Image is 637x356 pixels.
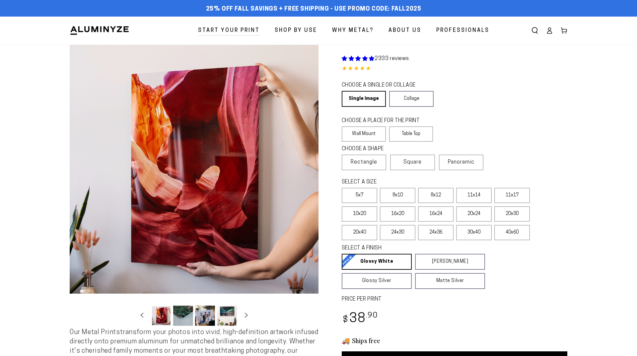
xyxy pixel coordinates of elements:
[436,26,489,36] span: Professionals
[206,6,421,13] span: 25% off FALL Savings + Free Shipping - Use Promo Code: FALL2025
[342,273,412,289] a: Glossy Silver
[456,225,492,240] label: 30x40
[342,225,377,240] label: 20x40
[456,206,492,222] label: 20x24
[70,26,129,36] img: Aluminyze
[270,22,322,39] a: Shop By Use
[70,45,318,328] media-gallery: Gallery Viewer
[494,206,530,222] label: 20x30
[528,23,542,38] summary: Search our site
[380,225,415,240] label: 24x30
[198,26,260,36] span: Start Your Print
[217,306,237,326] button: Load image 4 in gallery view
[494,225,530,240] label: 40x60
[418,206,454,222] label: 16x24
[327,22,379,39] a: Why Metal?
[239,308,253,323] button: Slide right
[418,188,454,203] label: 8x12
[135,308,149,323] button: Slide left
[389,26,421,36] span: About Us
[342,91,386,107] a: Single Image
[193,22,265,39] a: Start Your Print
[342,336,567,345] h3: 🚚 Ships free
[380,206,415,222] label: 16x20
[456,188,492,203] label: 11x14
[151,306,171,326] button: Load image 1 in gallery view
[342,245,469,252] legend: SELECT A FINISH
[415,273,485,289] a: Matte Silver
[431,22,494,39] a: Professionals
[380,188,415,203] label: 8x10
[389,126,433,142] label: Table Top
[418,225,454,240] label: 24x36
[342,126,386,142] label: Wall Mount
[366,312,378,320] sup: .90
[342,296,567,303] label: PRICE PER PRINT
[342,313,378,325] bdi: 38
[342,188,377,203] label: 5x7
[494,188,530,203] label: 11x17
[195,306,215,326] button: Load image 3 in gallery view
[343,316,348,324] span: $
[342,178,474,186] legend: SELECT A SIZE
[173,306,193,326] button: Load image 2 in gallery view
[351,158,377,166] span: Rectangle
[332,26,374,36] span: Why Metal?
[384,22,426,39] a: About Us
[342,117,427,125] legend: CHOOSE A PLACE FOR THE PRINT
[448,160,474,165] span: Panoramic
[342,206,377,222] label: 10x20
[342,254,412,270] a: Glossy White
[275,26,317,36] span: Shop By Use
[342,64,567,74] div: 4.85 out of 5.0 stars
[415,254,485,270] a: [PERSON_NAME]
[389,91,433,107] a: Collage
[403,158,422,166] span: Square
[342,82,427,89] legend: CHOOSE A SINGLE OR COLLAGE
[342,145,428,153] legend: CHOOSE A SHAPE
